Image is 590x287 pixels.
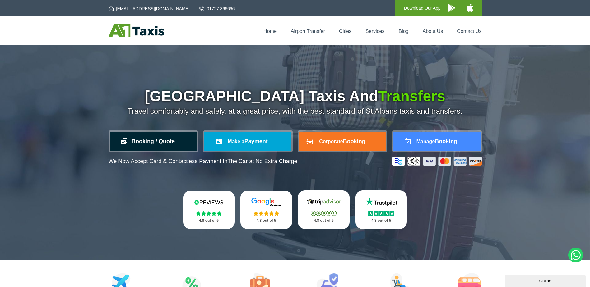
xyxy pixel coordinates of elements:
[467,4,473,12] img: A1 Taxis iPhone App
[199,6,235,12] a: 01727 866666
[247,217,285,225] p: 4.8 out of 5
[240,191,292,229] a: Google Stars 4.8 out of 5
[109,158,299,165] p: We Now Accept Card & Contactless Payment In
[319,139,343,144] span: Corporate
[305,217,343,225] p: 4.8 out of 5
[305,197,342,207] img: Tripadvisor
[190,198,227,207] img: Reviews.io
[183,191,235,229] a: Reviews.io Stars 4.8 out of 5
[263,29,277,34] a: Home
[299,132,386,151] a: CorporateBooking
[190,217,228,225] p: 4.8 out of 5
[291,29,325,34] a: Airport Transfer
[398,29,408,34] a: Blog
[393,132,481,151] a: ManageBooking
[423,29,443,34] a: About Us
[109,107,482,116] p: Travel comfortably and safely, at a great price, with the best standard of St Albans taxis and tr...
[204,132,291,151] a: Make aPayment
[363,197,400,207] img: Trustpilot
[109,24,164,37] img: A1 Taxis St Albans LTD
[110,132,197,151] a: Booking / Quote
[227,158,299,164] span: The Car at No Extra Charge.
[368,211,394,216] img: Stars
[416,139,435,144] span: Manage
[228,139,244,144] span: Make a
[362,217,400,225] p: 4.8 out of 5
[196,211,222,216] img: Stars
[404,4,441,12] p: Download Our App
[339,29,351,34] a: Cities
[355,190,407,229] a: Trustpilot Stars 4.8 out of 5
[311,211,337,216] img: Stars
[378,88,445,104] span: Transfers
[109,89,482,104] h1: [GEOGRAPHIC_DATA] Taxis And
[248,198,285,207] img: Google
[448,4,455,12] img: A1 Taxis Android App
[457,29,481,34] a: Contact Us
[365,29,384,34] a: Services
[392,157,482,166] img: Credit And Debit Cards
[109,6,190,12] a: [EMAIL_ADDRESS][DOMAIN_NAME]
[298,190,350,229] a: Tripadvisor Stars 4.8 out of 5
[253,211,279,216] img: Stars
[505,273,587,287] iframe: chat widget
